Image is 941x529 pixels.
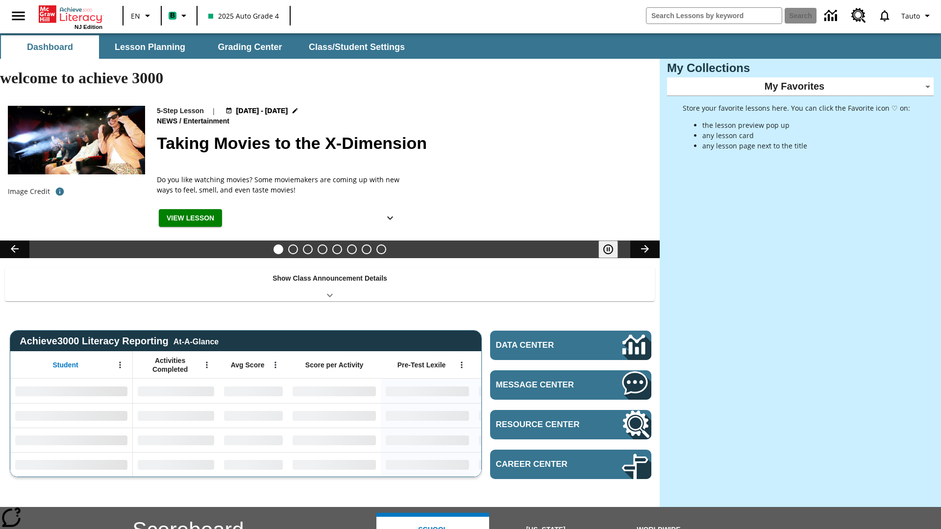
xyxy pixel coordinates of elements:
button: Language: EN, Select a language [126,7,158,24]
li: any lesson card [702,130,910,141]
a: Home [39,4,102,24]
p: 5-Step Lesson [157,106,204,116]
button: Slide 1 Taking Movies to the X-Dimension [273,244,283,254]
div: No Data, [133,379,219,403]
h3: My Collections [667,61,934,75]
span: Entertainment [183,116,231,127]
img: Panel in front of the seats sprays water mist to the happy audience at a 4DX-equipped theater. [8,106,145,174]
button: Dashboard [1,35,99,59]
button: Open Menu [113,358,127,372]
button: Pause [598,240,618,258]
button: Show Details [380,209,400,227]
div: Home [39,3,102,30]
span: | [212,106,216,116]
span: NJ Edition [74,24,102,30]
button: Lesson carousel, Next [630,240,660,258]
a: Resource Center, Will open in new tab [845,2,872,29]
div: No Data, [219,452,288,477]
button: View Lesson [159,209,222,227]
a: Notifications [872,3,897,28]
span: Career Center [496,459,593,469]
a: Data Center [818,2,845,29]
div: At-A-Glance [173,336,219,346]
button: Slide 8 Sleepless in the Animal Kingdom [376,244,386,254]
button: Slide 7 Career Lesson [362,244,371,254]
button: Slide 6 Pre-release lesson [347,244,357,254]
button: Slide 3 Do You Want Fries With That? [303,244,313,254]
span: EN [131,11,140,21]
div: No Data, [219,428,288,452]
span: B [170,9,175,22]
button: Slide 5 One Idea, Lots of Hard Work [332,244,342,254]
a: Career Center [490,450,651,479]
input: search field [646,8,782,24]
div: No Data, [474,452,567,477]
div: Pause [598,240,628,258]
a: Data Center [490,331,651,360]
div: No Data, [219,379,288,403]
button: Boost Class color is mint green. Change class color [165,7,194,24]
button: Slide 4 What's the Big Idea? [318,244,327,254]
a: Resource Center, Will open in new tab [490,410,651,439]
span: Avg Score [231,361,265,369]
span: News [157,116,179,127]
div: No Data, [133,452,219,477]
p: Store your favorite lessons here. You can click the Favorite icon ♡ on: [683,103,910,113]
p: Do you like watching movies? Some moviemakers are coming up with new ways to feel, smell, and eve... [157,174,402,195]
span: Pre-Test Lexile [397,361,446,369]
button: Open side menu [4,1,33,30]
button: Open Menu [268,358,283,372]
span: Message Center [496,380,593,390]
div: Show Class Announcement Details [5,267,655,301]
span: Data Center [496,340,589,350]
p: Image Credit [8,187,50,196]
button: Open Menu [199,358,214,372]
span: Resource Center [496,420,593,430]
button: Grading Center [201,35,299,59]
span: Student [53,361,78,369]
p: Show Class Announcement Details [272,273,387,284]
li: any lesson page next to the title [702,141,910,151]
button: Aug 18 - Aug 24 Choose Dates [223,106,301,116]
span: Tauto [901,11,920,21]
a: Message Center [490,370,651,400]
div: No Data, [133,428,219,452]
div: My Favorites [667,77,934,96]
span: / [179,117,181,125]
div: No Data, [474,379,567,403]
div: No Data, [474,428,567,452]
li: the lesson preview pop up [702,120,910,130]
button: Lesson Planning [101,35,199,59]
span: Score per Activity [305,361,364,369]
span: Activities Completed [138,356,202,374]
span: 2025 Auto Grade 4 [208,11,279,21]
h2: Taking Movies to the X-Dimension [157,131,648,156]
div: No Data, [219,403,288,428]
button: Class/Student Settings [301,35,413,59]
span: Achieve3000 Literacy Reporting [20,336,219,347]
div: No Data, [474,403,567,428]
button: Photo credit: Photo by The Asahi Shimbun via Getty Images [50,183,70,200]
div: No Data, [133,403,219,428]
button: Open Menu [454,358,469,372]
button: Slide 2 Cars of the Future? [288,244,298,254]
button: Profile/Settings [897,7,937,24]
span: [DATE] - [DATE] [236,106,288,116]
